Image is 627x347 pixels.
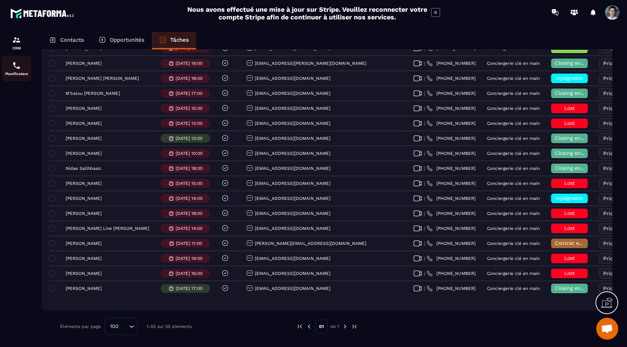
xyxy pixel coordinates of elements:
[555,135,597,141] span: Closing en cours
[603,75,622,81] span: Priorité
[427,60,476,66] a: [PHONE_NUMBER]
[487,271,540,276] p: Conciergerie clé en main
[427,90,476,96] a: [PHONE_NUMBER]
[66,136,102,141] p: [PERSON_NAME]
[564,120,575,126] span: Lost
[66,196,102,201] p: [PERSON_NAME]
[603,195,622,201] span: Priorité
[424,166,425,171] span: |
[603,180,622,186] span: Priorité
[427,255,476,261] a: [PHONE_NUMBER]
[487,286,540,291] p: Conciergerie clé en main
[427,105,476,111] a: [PHONE_NUMBER]
[487,61,540,66] p: Conciergerie clé en main
[306,323,312,330] img: prev
[427,225,476,231] a: [PHONE_NUMBER]
[603,210,622,216] span: Priorité
[555,240,593,246] span: Contrat envoyé
[66,166,102,171] p: Nidae Salihbasic
[564,225,575,231] span: Lost
[66,226,149,231] p: [PERSON_NAME] Line [PERSON_NAME]
[487,211,540,216] p: Conciergerie clé en main
[603,225,622,231] span: Priorité
[66,181,102,186] p: [PERSON_NAME]
[427,75,476,81] a: [PHONE_NUMBER]
[297,323,303,330] img: prev
[555,285,597,291] span: Closing en cours
[487,106,540,111] p: Conciergerie clé en main
[330,324,339,329] p: de 1
[487,76,540,81] p: Conciergerie clé en main
[424,181,425,186] span: |
[555,60,597,66] span: Closing en cours
[176,166,202,171] p: [DATE] 18:00
[424,256,425,261] span: |
[121,322,127,331] input: Search for option
[564,255,575,261] span: Lost
[427,270,476,276] a: [PHONE_NUMBER]
[424,91,425,96] span: |
[603,165,622,171] span: Priorité
[2,46,31,50] p: CRM
[427,135,476,141] a: [PHONE_NUMBER]
[487,181,540,186] p: Conciergerie clé en main
[66,151,102,156] p: [PERSON_NAME]
[427,286,476,291] a: [PHONE_NUMBER]
[170,37,189,43] p: Tâches
[66,211,102,216] p: [PERSON_NAME]
[487,256,540,261] p: Conciergerie clé en main
[424,121,425,126] span: |
[342,323,348,330] img: next
[187,5,428,21] h2: Nous avons effectué une mise à jour sur Stripe. Veuillez reconnecter votre compte Stripe afin de ...
[487,196,540,201] p: Conciergerie clé en main
[2,56,31,81] a: schedulerschedulerPlanificateur
[603,135,622,141] span: Priorité
[603,120,622,126] span: Priorité
[176,106,202,111] p: [DATE] 15:00
[176,211,202,216] p: [DATE] 18:00
[603,60,622,66] span: Priorité
[487,136,540,141] p: Conciergerie clé en main
[147,324,192,329] p: 1-55 sur 55 éléments
[603,105,622,111] span: Priorité
[176,271,202,276] p: [DATE] 16:00
[10,7,76,20] img: logo
[603,255,622,261] span: Priorité
[556,195,583,201] span: injoignable
[60,37,84,43] p: Contacts
[110,37,144,43] p: Opportunités
[427,195,476,201] a: [PHONE_NUMBER]
[424,76,425,81] span: |
[427,150,476,156] a: [PHONE_NUMBER]
[564,180,575,186] span: Lost
[596,318,618,340] div: Ouvrir le chat
[176,151,202,156] p: [DATE] 10:00
[487,121,540,126] p: Conciergerie clé en main
[12,61,21,70] img: scheduler
[60,324,101,329] p: Éléments par page
[315,320,328,333] p: 01
[487,166,540,171] p: Conciergerie clé en main
[424,241,425,246] span: |
[176,196,202,201] p: [DATE] 14:00
[424,61,425,66] span: |
[66,106,102,111] p: [PERSON_NAME]
[351,323,357,330] img: next
[487,226,540,231] p: Conciergerie clé en main
[427,210,476,216] a: [PHONE_NUMBER]
[152,32,196,49] a: Tâches
[91,32,152,49] a: Opportunités
[556,75,583,81] span: injoignable
[176,61,202,66] p: [DATE] 19:00
[424,286,425,291] span: |
[424,271,425,276] span: |
[176,241,202,246] p: [DATE] 11:00
[555,90,597,96] span: Closing en cours
[564,210,575,216] span: Lost
[66,121,102,126] p: [PERSON_NAME]
[107,322,121,331] span: 100
[176,136,202,141] p: [DATE] 13:00
[427,240,476,246] a: [PHONE_NUMBER]
[66,61,102,66] p: [PERSON_NAME]
[176,256,202,261] p: [DATE] 19:00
